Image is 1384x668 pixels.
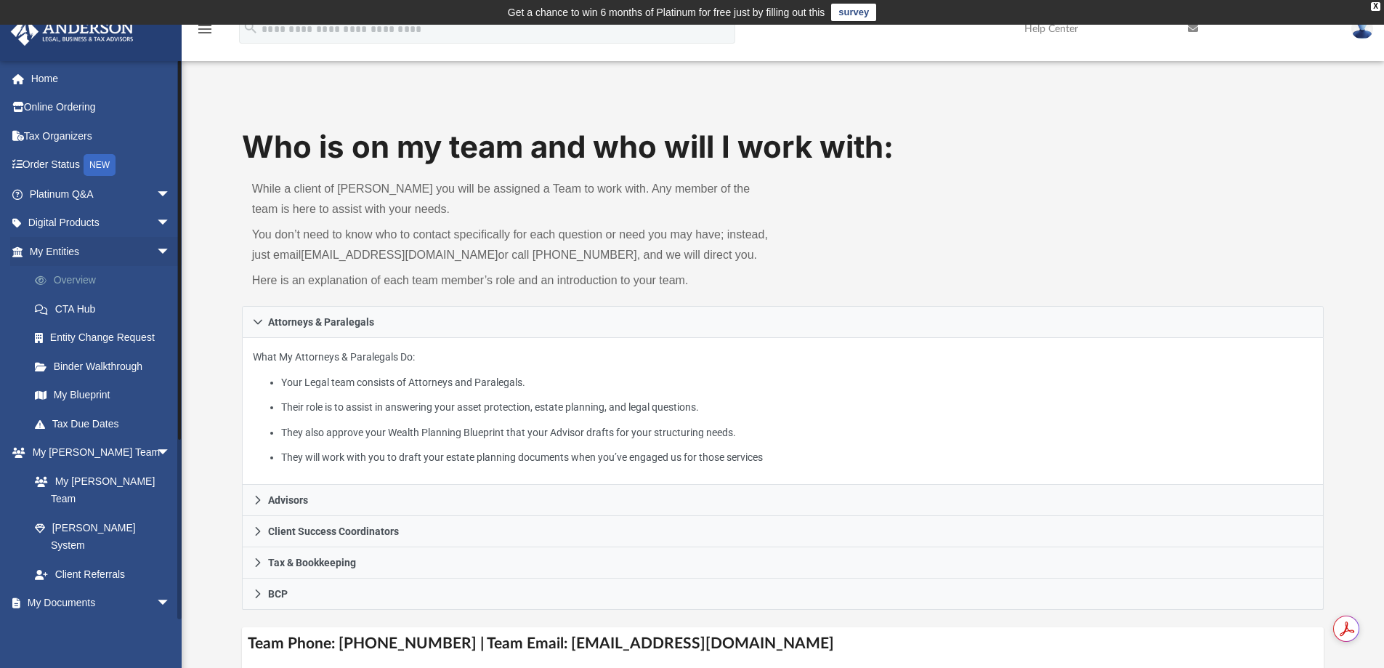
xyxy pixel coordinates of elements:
[242,126,1324,169] h1: Who is on my team and who will I work with:
[242,338,1324,486] div: Attorneys & Paralegals
[10,438,185,467] a: My [PERSON_NAME] Teamarrow_drop_down
[242,516,1324,547] a: Client Success Coordinators
[242,306,1324,338] a: Attorneys & Paralegals
[281,424,1313,442] li: They also approve your Wealth Planning Blueprint that your Advisor drafts for your structuring ne...
[242,579,1324,610] a: BCP
[301,249,498,261] a: [EMAIL_ADDRESS][DOMAIN_NAME]
[20,323,193,353] a: Entity Change Request
[268,589,288,599] span: BCP
[268,317,374,327] span: Attorneys & Paralegals
[20,467,178,513] a: My [PERSON_NAME] Team
[10,64,193,93] a: Home
[20,352,193,381] a: Binder Walkthrough
[281,374,1313,392] li: Your Legal team consists of Attorneys and Paralegals.
[156,209,185,238] span: arrow_drop_down
[20,294,193,323] a: CTA Hub
[156,589,185,619] span: arrow_drop_down
[508,4,825,21] div: Get a chance to win 6 months of Platinum for free just by filling out this
[252,225,773,265] p: You don’t need to know who to contact specifically for each question or need you may have; instea...
[268,526,399,536] span: Client Success Coordinators
[20,560,185,589] a: Client Referrals
[253,348,1314,467] p: What My Attorneys & Paralegals Do:
[242,547,1324,579] a: Tax & Bookkeeping
[20,266,193,295] a: Overview
[281,448,1313,467] li: They will work with you to draft your estate planning documents when you’ve engaged us for those ...
[20,409,193,438] a: Tax Due Dates
[84,154,116,176] div: NEW
[1351,18,1373,39] img: User Pic
[242,627,1324,660] h4: Team Phone: [PHONE_NUMBER] | Team Email: [EMAIL_ADDRESS][DOMAIN_NAME]
[196,28,214,38] a: menu
[156,237,185,267] span: arrow_drop_down
[156,180,185,209] span: arrow_drop_down
[242,485,1324,516] a: Advisors
[156,438,185,468] span: arrow_drop_down
[7,17,138,46] img: Anderson Advisors Platinum Portal
[1371,2,1380,11] div: close
[10,93,193,122] a: Online Ordering
[252,179,773,220] p: While a client of [PERSON_NAME] you will be assigned a Team to work with. Any member of the team ...
[10,150,193,180] a: Order StatusNEW
[20,381,185,410] a: My Blueprint
[268,495,308,505] span: Advisors
[831,4,876,21] a: survey
[10,180,193,209] a: Platinum Q&Aarrow_drop_down
[20,513,185,560] a: [PERSON_NAME] System
[10,589,185,618] a: My Documentsarrow_drop_down
[196,20,214,38] i: menu
[281,398,1313,417] li: Their role is to assist in answering your asset protection, estate planning, and legal questions.
[243,20,259,36] i: search
[20,617,178,646] a: Box
[10,209,193,238] a: Digital Productsarrow_drop_down
[252,270,773,291] p: Here is an explanation of each team member’s role and an introduction to your team.
[10,121,193,150] a: Tax Organizers
[10,237,193,266] a: My Entitiesarrow_drop_down
[268,558,356,568] span: Tax & Bookkeeping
